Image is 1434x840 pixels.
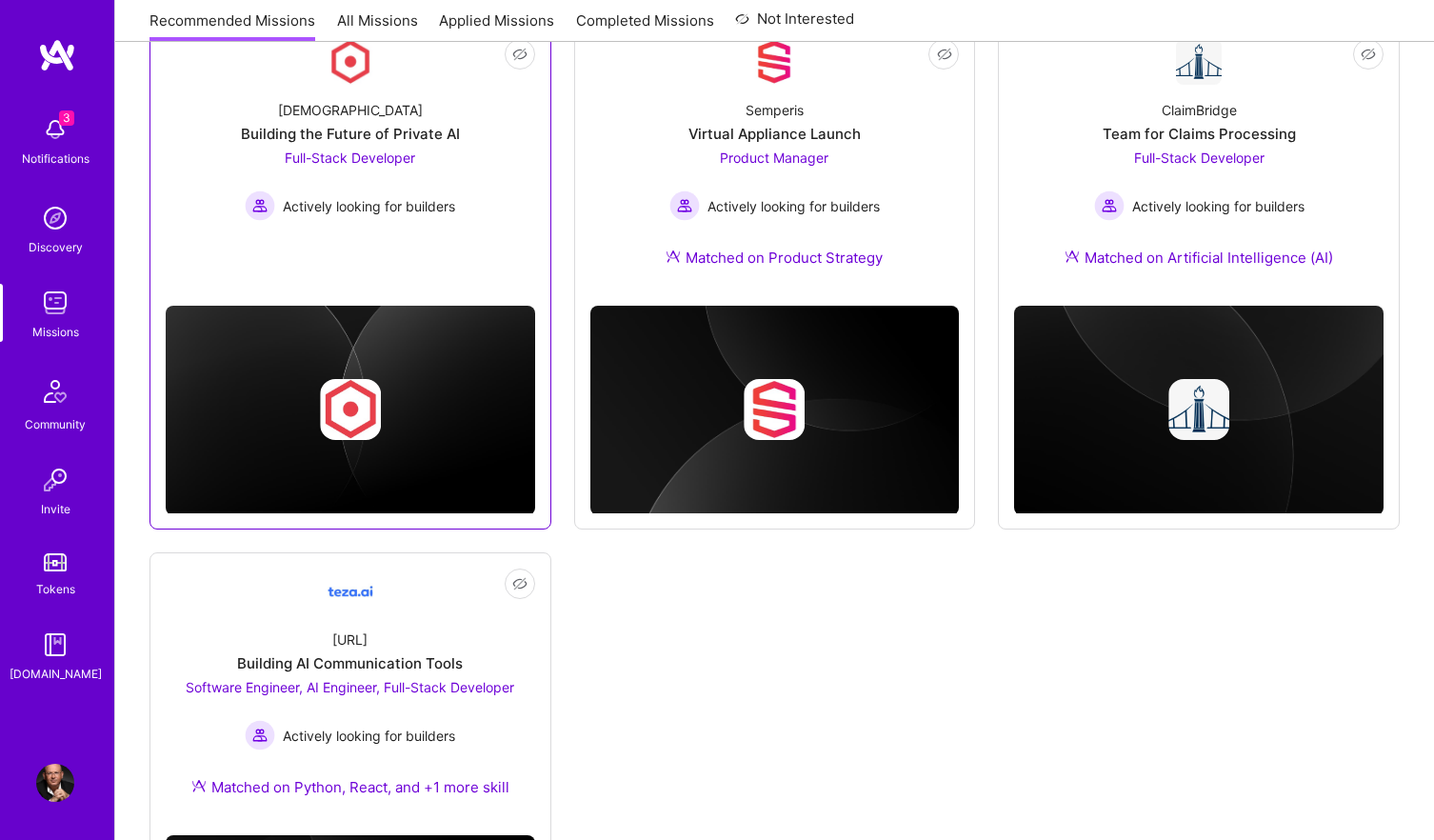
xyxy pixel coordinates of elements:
[720,150,828,166] span: Product Manager
[1094,190,1125,221] img: Actively looking for builders
[328,39,373,85] img: Company Logo
[36,626,74,664] img: guide book
[36,579,75,599] div: Tokens
[38,38,76,72] img: logo
[1065,249,1080,264] img: Ateam Purple Icon
[32,369,78,414] img: Community
[32,322,79,342] div: Missions
[1176,39,1222,85] img: Company Logo
[320,379,381,440] img: Company logo
[166,39,535,269] a: Company Logo[DEMOGRAPHIC_DATA]Building the Future of Private AIFull-Stack Developer Actively look...
[328,569,373,614] img: Company Logo
[1132,196,1305,216] span: Actively looking for builders
[1134,150,1265,166] span: Full-Stack Developer
[278,100,423,120] div: [DEMOGRAPHIC_DATA]
[1361,47,1376,62] i: icon EyeClosed
[25,414,86,434] div: Community
[36,764,74,802] img: User Avatar
[22,149,90,169] div: Notifications
[166,306,535,515] img: cover
[735,8,854,42] a: Not Interested
[191,777,509,797] div: Matched on Python, React, and +1 more skill
[744,379,805,440] img: Company logo
[751,39,797,85] img: Company Logo
[1162,100,1237,120] div: ClaimBridge
[36,110,74,149] img: bell
[332,630,368,650] div: [URL]
[669,190,700,221] img: Actively looking for builders
[29,237,83,257] div: Discovery
[512,576,528,591] i: icon EyeClosed
[10,664,102,684] div: [DOMAIN_NAME]
[31,764,79,802] a: User Avatar
[191,778,207,793] img: Ateam Purple Icon
[746,100,804,120] div: Semperis
[283,196,455,216] span: Actively looking for builders
[512,47,528,62] i: icon EyeClosed
[666,249,681,264] img: Ateam Purple Icon
[1065,248,1333,268] div: Matched on Artificial Intelligence (AI)
[283,726,455,746] span: Actively looking for builders
[149,10,315,42] a: Recommended Missions
[1103,124,1296,144] div: Team for Claims Processing
[688,124,861,144] div: Virtual Appliance Launch
[166,569,535,820] a: Company Logo[URL]Building AI Communication ToolsSoftware Engineer, AI Engineer, Full-Stack Develo...
[590,306,960,515] img: cover
[41,499,70,519] div: Invite
[245,720,275,750] img: Actively looking for builders
[36,284,74,322] img: teamwork
[590,39,960,290] a: Company LogoSemperisVirtual Appliance LaunchProduct Manager Actively looking for buildersActively...
[666,248,883,268] div: Matched on Product Strategy
[36,461,74,499] img: Invite
[1014,306,1384,515] img: cover
[44,553,67,571] img: tokens
[241,124,460,144] div: Building the Future of Private AI
[245,190,275,221] img: Actively looking for builders
[337,10,418,42] a: All Missions
[707,196,880,216] span: Actively looking for builders
[186,679,514,695] span: Software Engineer, AI Engineer, Full-Stack Developer
[576,10,714,42] a: Completed Missions
[937,47,952,62] i: icon EyeClosed
[237,653,463,673] div: Building AI Communication Tools
[1168,379,1229,440] img: Company logo
[1014,39,1384,290] a: Company LogoClaimBridgeTeam for Claims ProcessingFull-Stack Developer Actively looking for builde...
[36,199,74,237] img: discovery
[285,150,415,166] span: Full-Stack Developer
[439,10,554,42] a: Applied Missions
[59,110,74,126] span: 3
